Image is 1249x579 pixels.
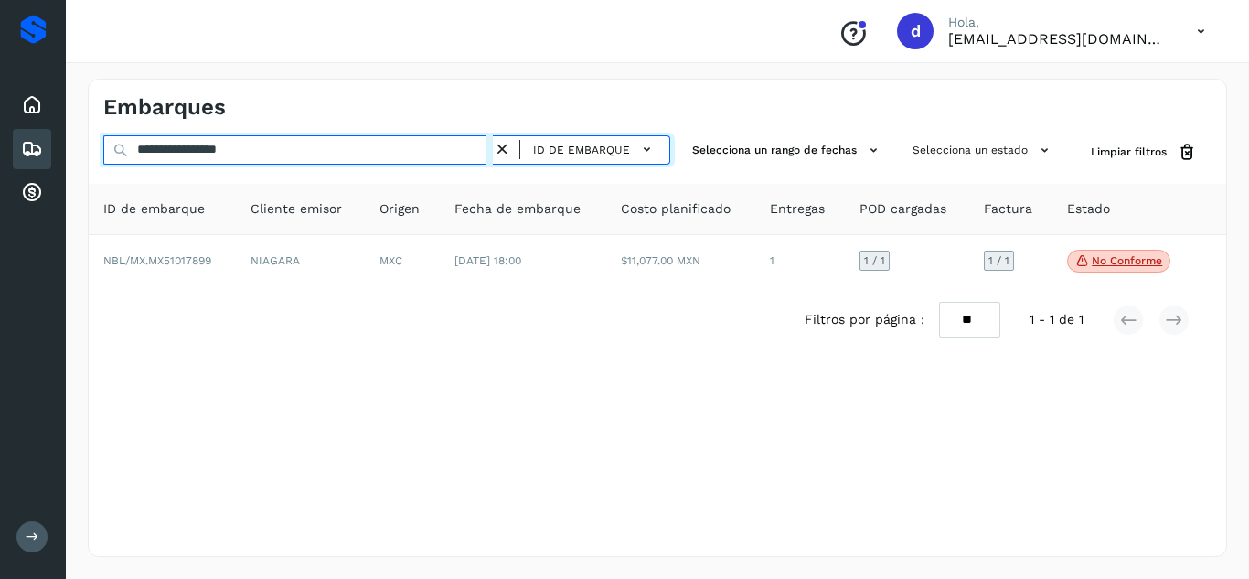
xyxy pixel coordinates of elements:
[379,199,420,219] span: Origen
[103,254,211,267] span: NBL/MX.MX51017899
[984,199,1032,219] span: Factura
[685,135,891,166] button: Selecciona un rango de fechas
[13,129,51,169] div: Embarques
[454,254,521,267] span: [DATE] 18:00
[755,235,846,288] td: 1
[770,199,825,219] span: Entregas
[859,199,946,219] span: POD cargadas
[988,255,1009,266] span: 1 / 1
[948,30,1168,48] p: daniel3129@outlook.com
[905,135,1062,166] button: Selecciona un estado
[948,15,1168,30] p: Hola,
[606,235,755,288] td: $11,077.00 MXN
[103,199,205,219] span: ID de embarque
[236,235,365,288] td: NIAGARA
[13,173,51,213] div: Cuentas por cobrar
[103,94,226,121] h4: Embarques
[365,235,439,288] td: MXC
[621,199,731,219] span: Costo planificado
[864,255,885,266] span: 1 / 1
[454,199,581,219] span: Fecha de embarque
[251,199,342,219] span: Cliente emisor
[533,142,630,158] span: ID de embarque
[1076,135,1212,169] button: Limpiar filtros
[1092,254,1162,267] p: No conforme
[805,310,924,329] span: Filtros por página :
[528,136,662,163] button: ID de embarque
[1030,310,1084,329] span: 1 - 1 de 1
[1091,144,1167,160] span: Limpiar filtros
[13,85,51,125] div: Inicio
[1067,199,1110,219] span: Estado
